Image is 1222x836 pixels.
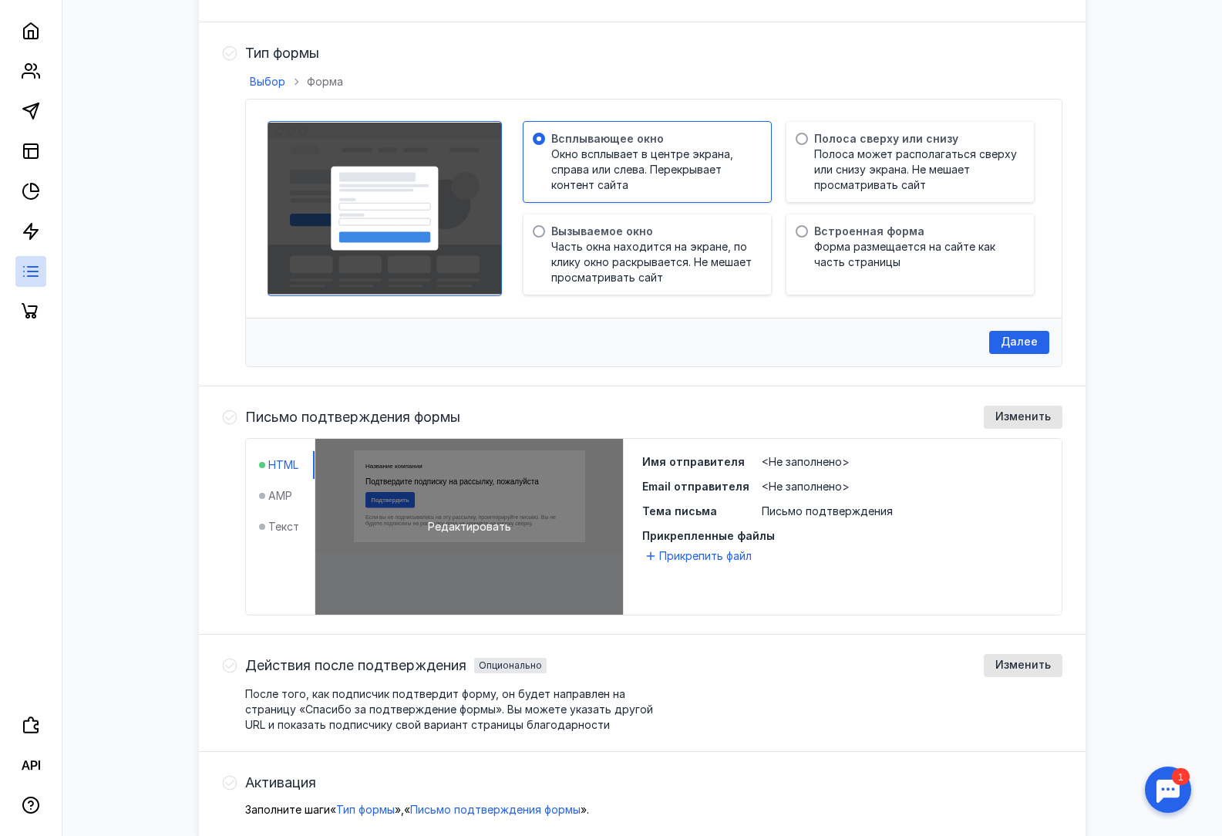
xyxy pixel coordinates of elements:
button: Изменить [984,654,1062,677]
span: Если вы не подписывались на эту рассылку, проигнорируйте письмо. Вы не будете подписаны на рассыл... [100,150,481,175]
span: Email отправителя [642,480,749,493]
button: Тип формы [336,802,395,817]
span: Тип формы [336,803,395,816]
span: Вызываемое окно [551,224,653,239]
span: Название компании [100,47,214,60]
button: Изменить [984,406,1062,429]
span: <Не заполнено> [762,480,850,493]
span: Форма [307,75,343,88]
span: Встроенная форма [814,224,924,239]
a: Подтвердить [112,114,187,130]
span: Изменить [995,659,1051,672]
span: <Не заполнено> [762,455,850,468]
h4: Активация [245,775,316,790]
span: Письмо подтверждения формы [410,803,581,816]
span: Форма размещается на сайте как часть страницы [814,239,1018,270]
button: Прикрепить файл [642,547,758,565]
span: Изменить [995,410,1051,423]
span: Действия после подтверждения [245,658,466,673]
span: Подтвердите подписку на рассылку, пожалуйста [100,77,446,94]
span: Имя отправителя [642,455,745,468]
span: После того, как подписчик подтвердит форму, он будет направлен на страницу «Спасибо за подтвержде... [245,687,653,731]
button: Письмо подтверждения формы [410,802,581,817]
span: Полоса сверху или снизу [814,131,958,147]
div: 1 [35,9,52,26]
span: Далее [1001,335,1038,349]
p: Заполните шаги « » , « » . [245,802,1062,817]
h4: Тип формы [245,46,319,61]
button: Далее [989,331,1049,354]
span: Прикрепить файл [659,548,752,564]
span: Выбор [250,75,285,88]
div: Опционально [479,661,542,670]
span: Письмо подтверждения [762,504,893,517]
span: HTML [268,457,298,473]
span: Полоса может располагаться сверху или снизу экрана. Не мешает просматривать сайт [814,147,1018,193]
h4: Действия после подтвержденияОпционально [245,658,547,673]
span: Редактировать [428,519,511,534]
h4: Письмо подтверждения формы [245,410,460,425]
span: Тема письма [642,504,717,517]
span: Часть окна находится на экране, по клику окно раскрывается. Не мешает просматривать сайт [551,239,756,285]
span: Прикрепленные файлы [642,528,1043,544]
